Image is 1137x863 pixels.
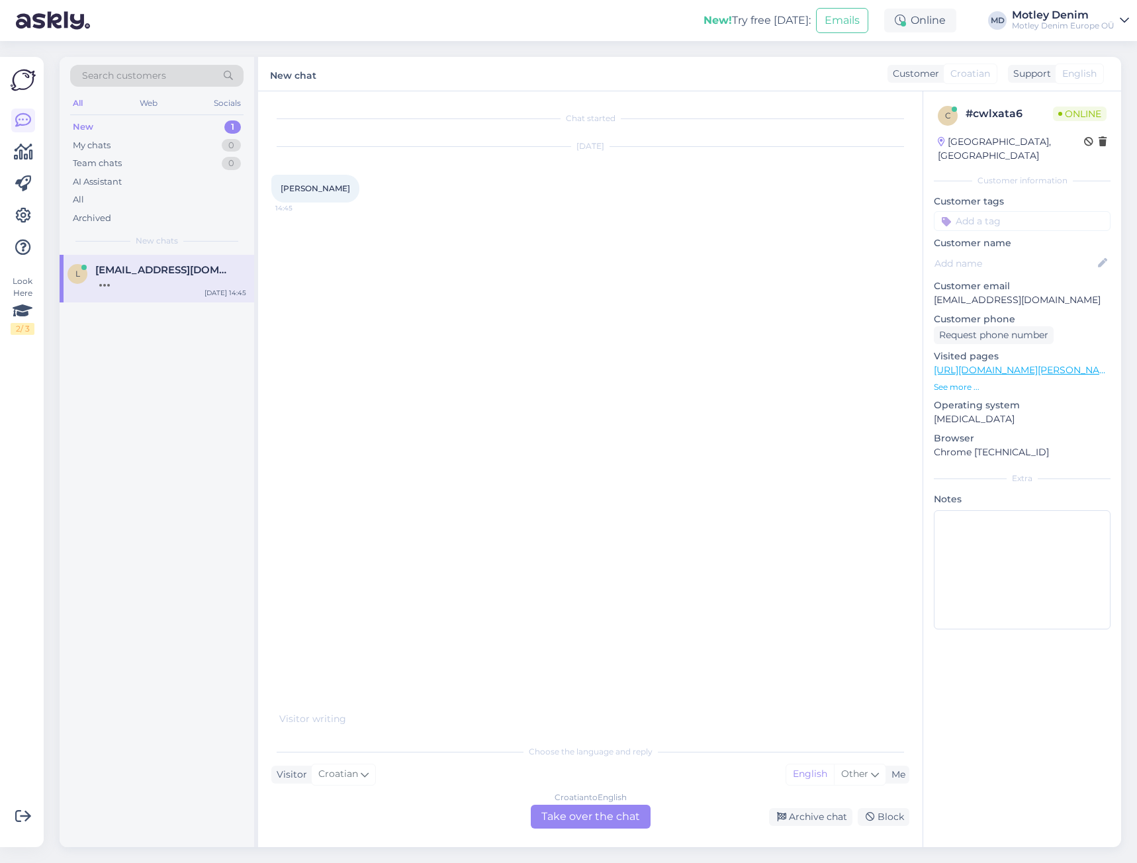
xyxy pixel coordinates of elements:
[73,193,84,206] div: All
[934,349,1111,363] p: Visited pages
[1062,67,1097,81] span: English
[934,293,1111,307] p: [EMAIL_ADDRESS][DOMAIN_NAME]
[271,768,307,782] div: Visitor
[841,768,868,780] span: Other
[73,120,93,134] div: New
[934,412,1111,426] p: [MEDICAL_DATA]
[224,120,241,134] div: 1
[271,113,909,124] div: Chat started
[82,69,166,83] span: Search customers
[934,492,1111,506] p: Notes
[1008,67,1051,81] div: Support
[211,95,244,112] div: Socials
[95,264,233,276] span: lazarevicivana2023@gmail.com
[73,139,111,152] div: My chats
[222,139,241,152] div: 0
[281,183,350,193] span: [PERSON_NAME]
[934,381,1111,393] p: See more ...
[73,175,122,189] div: AI Assistant
[531,805,651,829] div: Take over the chat
[704,13,811,28] div: Try free [DATE]:
[858,808,909,826] div: Block
[1012,10,1114,21] div: Motley Denim
[222,157,241,170] div: 0
[934,279,1111,293] p: Customer email
[938,135,1084,163] div: [GEOGRAPHIC_DATA], [GEOGRAPHIC_DATA]
[73,212,111,225] div: Archived
[934,312,1111,326] p: Customer phone
[11,68,36,93] img: Askly Logo
[816,8,868,33] button: Emails
[934,195,1111,208] p: Customer tags
[346,713,348,725] span: .
[988,11,1007,30] div: MD
[205,288,246,298] div: [DATE] 14:45
[934,236,1111,250] p: Customer name
[769,808,852,826] div: Archive chat
[11,275,34,335] div: Look Here
[271,140,909,152] div: [DATE]
[270,65,316,83] label: New chat
[934,431,1111,445] p: Browser
[934,473,1111,484] div: Extra
[318,767,358,782] span: Croatian
[887,67,939,81] div: Customer
[1012,10,1129,31] a: Motley DenimMotley Denim Europe OÜ
[11,323,34,335] div: 2 / 3
[934,445,1111,459] p: Chrome [TECHNICAL_ID]
[136,235,178,247] span: New chats
[75,269,80,279] span: l
[73,157,122,170] div: Team chats
[704,14,732,26] b: New!
[1053,107,1107,121] span: Online
[934,256,1095,271] input: Add name
[950,67,990,81] span: Croatian
[555,792,627,803] div: Croatian to English
[934,326,1054,344] div: Request phone number
[70,95,85,112] div: All
[934,211,1111,231] input: Add a tag
[1012,21,1114,31] div: Motley Denim Europe OÜ
[886,768,905,782] div: Me
[945,111,951,120] span: c
[137,95,160,112] div: Web
[271,712,909,726] div: Visitor writing
[934,175,1111,187] div: Customer information
[966,106,1053,122] div: # cwlxata6
[934,398,1111,412] p: Operating system
[786,764,834,784] div: English
[884,9,956,32] div: Online
[934,364,1116,376] a: [URL][DOMAIN_NAME][PERSON_NAME]
[271,746,909,758] div: Choose the language and reply
[275,203,325,213] span: 14:45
